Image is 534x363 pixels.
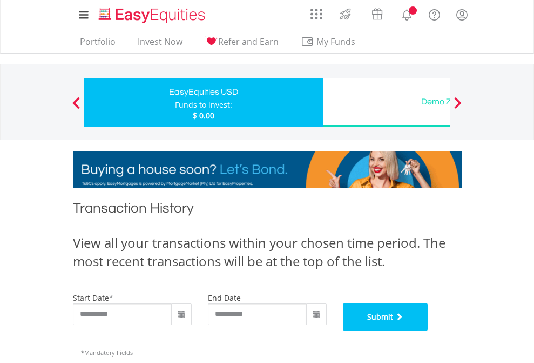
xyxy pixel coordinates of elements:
a: Notifications [393,3,421,24]
span: Mandatory Fields [81,348,133,357]
span: Refer and Earn [218,36,279,48]
label: start date [73,293,109,303]
h1: Transaction History [73,199,462,223]
img: EasyMortage Promotion Banner [73,151,462,188]
button: Next [447,102,469,113]
label: end date [208,293,241,303]
button: Previous [65,102,87,113]
button: Submit [343,303,428,331]
div: EasyEquities USD [91,84,316,100]
img: thrive-v2.svg [336,5,354,23]
span: $ 0.00 [193,110,214,121]
img: EasyEquities_Logo.png [97,6,209,24]
img: vouchers-v2.svg [368,5,386,23]
img: grid-menu-icon.svg [310,8,322,20]
a: AppsGrid [303,3,329,20]
a: FAQ's and Support [421,3,448,24]
a: Invest Now [133,36,187,53]
a: Vouchers [361,3,393,23]
a: Home page [94,3,209,24]
span: My Funds [301,35,371,49]
div: Funds to invest: [175,100,232,110]
a: Refer and Earn [200,36,283,53]
a: Portfolio [76,36,120,53]
div: View all your transactions within your chosen time period. The most recent transactions will be a... [73,234,462,271]
a: My Profile [448,3,476,27]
